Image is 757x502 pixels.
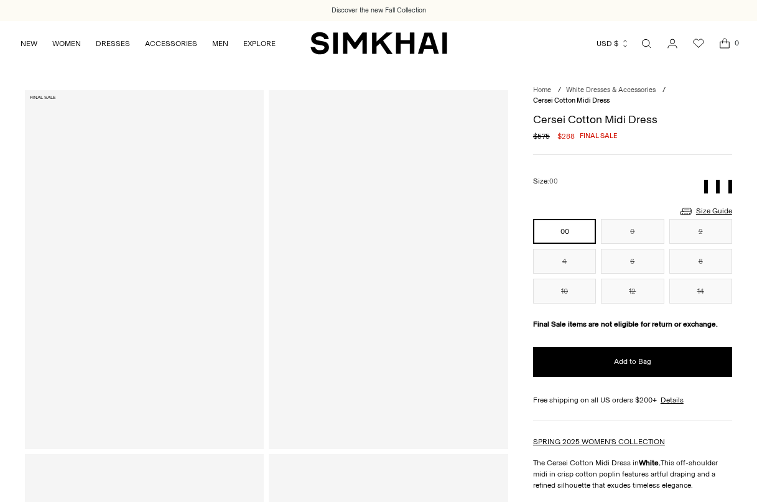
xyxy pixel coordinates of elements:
[533,131,550,142] s: $575
[558,85,561,96] div: /
[669,279,732,304] button: 14
[145,30,197,57] a: ACCESSORIES
[533,249,596,274] button: 4
[533,320,718,328] strong: Final Sale items are not eligible for return or exchange.
[533,437,665,446] a: SPRING 2025 WOMEN'S COLLECTION
[669,249,732,274] button: 8
[601,219,664,244] button: 0
[533,114,732,125] h1: Cersei Cotton Midi Dress
[533,279,596,304] button: 10
[96,30,130,57] a: DRESSES
[533,347,732,377] button: Add to Bag
[601,249,664,274] button: 6
[549,177,558,185] span: 00
[660,31,685,56] a: Go to the account page
[557,131,575,142] span: $288
[332,6,426,16] a: Discover the new Fall Collection
[533,175,558,187] label: Size:
[52,30,81,57] a: WOMEN
[661,394,684,406] a: Details
[533,96,610,105] span: Cersei Cotton Midi Dress
[614,356,651,367] span: Add to Bag
[533,86,551,94] a: Home
[712,31,737,56] a: Open cart modal
[212,30,228,57] a: MEN
[634,31,659,56] a: Open search modal
[566,86,656,94] a: White Dresses & Accessories
[639,458,661,467] strong: White.
[269,90,508,449] a: Cersei Cotton Midi Dress
[25,90,264,449] a: Cersei Cotton Midi Dress
[21,30,37,57] a: NEW
[597,30,629,57] button: USD $
[533,394,732,406] div: Free shipping on all US orders $200+
[533,219,596,244] button: 00
[310,31,447,55] a: SIMKHAI
[243,30,276,57] a: EXPLORE
[669,219,732,244] button: 2
[533,85,732,106] nav: breadcrumbs
[601,279,664,304] button: 12
[731,37,742,49] span: 0
[686,31,711,56] a: Wishlist
[533,457,732,491] p: The Cersei Cotton Midi Dress in This off-shoulder midi in crisp cotton poplin features artful dra...
[679,203,732,219] a: Size Guide
[662,85,666,96] div: /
